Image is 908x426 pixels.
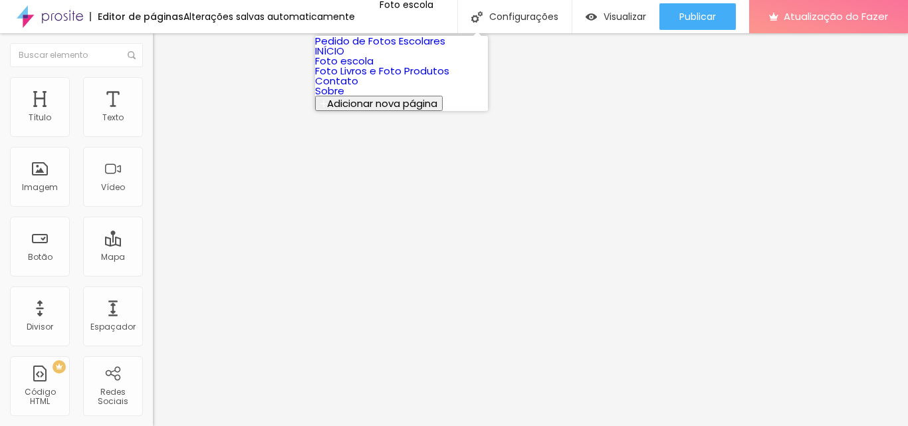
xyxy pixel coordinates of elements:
a: Contato [315,74,358,88]
font: Vídeo [101,181,125,193]
font: Visualizar [604,10,646,23]
font: Título [29,112,51,123]
font: Divisor [27,321,53,332]
font: Imagem [22,181,58,193]
input: Buscar elemento [10,43,143,67]
font: Adicionar nova página [327,96,437,110]
font: Configurações [489,10,558,23]
img: view-1.svg [586,11,597,23]
a: Foto Livros e Foto Produtos [315,64,449,78]
a: Foto escola [315,54,374,68]
font: Atualização do Fazer [784,9,888,23]
font: Editor de páginas [98,10,183,23]
img: Ícone [471,11,483,23]
font: Espaçador [90,321,136,332]
font: Texto [102,112,124,123]
button: Publicar [659,3,736,30]
a: INÍCIO [315,44,344,58]
button: Visualizar [572,3,659,30]
button: Adicionar nova página [315,96,443,111]
font: Redes Sociais [98,386,128,407]
a: Sobre [315,84,344,98]
img: Ícone [128,51,136,59]
font: Mapa [101,251,125,263]
font: Código HTML [25,386,56,407]
iframe: Editor [153,33,908,426]
font: Publicar [679,10,716,23]
font: Botão [28,251,53,263]
font: Alterações salvas automaticamente [183,10,355,23]
a: Pedido de Fotos Escolares [315,34,445,48]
